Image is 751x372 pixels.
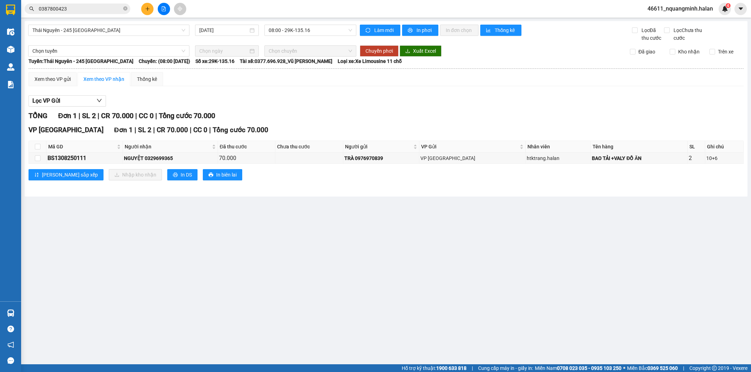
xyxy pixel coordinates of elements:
span: [PERSON_NAME] sắp xếp [42,171,98,179]
span: | [190,126,192,134]
td: BS1308250111 [46,153,123,164]
span: Thống kê [495,26,516,34]
span: In DS [181,171,192,179]
span: file-add [161,6,166,11]
button: aim [174,3,186,15]
span: close-circle [123,6,127,12]
th: Nhân viên [526,141,591,153]
button: In đơn chọn [440,25,478,36]
span: Kho nhận [675,48,702,56]
div: Xem theo VP nhận [83,75,124,83]
span: Cung cấp máy in - giấy in: [478,364,533,372]
img: icon-new-feature [722,6,728,12]
img: solution-icon [7,81,14,88]
span: copyright [712,366,717,371]
span: | [134,126,136,134]
div: 2 [689,154,704,162]
span: question-circle [7,326,14,332]
strong: 1900 633 818 [436,365,467,371]
span: | [153,126,155,134]
div: htktrang.halan [527,154,589,162]
span: Hỗ trợ kỹ thuật: [402,364,467,372]
div: Thống kê [137,75,157,83]
span: | [683,364,684,372]
button: downloadXuất Excel [400,45,442,57]
span: Người nhận [125,143,211,150]
strong: 0708 023 035 - 0935 103 250 [557,365,621,371]
span: Chọn chuyến [269,46,352,56]
span: printer [208,172,213,178]
span: Mã GD [48,143,115,150]
span: bar-chart [486,28,492,33]
input: Chọn ngày [199,47,248,55]
button: syncLàm mới [360,25,400,36]
span: plus [145,6,150,11]
span: CR 70.000 [157,126,188,134]
span: Đã giao [636,48,658,56]
span: sort-ascending [34,172,39,178]
button: sort-ascending[PERSON_NAME] sắp xếp [29,169,104,180]
th: Tên hàng [591,141,687,153]
span: Miền Nam [535,364,621,372]
span: 4 [727,3,729,8]
img: warehouse-icon [7,28,14,36]
button: printerIn DS [167,169,198,180]
th: Đã thu cước [218,141,275,153]
img: warehouse-icon [7,63,14,71]
button: downloadNhập kho nhận [109,169,162,180]
div: NGUYỆT 0329699365 [124,154,217,162]
span: In biên lai [216,171,237,179]
span: Tổng cước 70.000 [159,111,215,120]
span: Lọc Đã thu cước [639,26,664,42]
span: aim [177,6,182,11]
button: printerIn biên lai [203,169,242,180]
div: 70.000 [219,154,274,162]
button: file-add [158,3,170,15]
span: sync [365,28,371,33]
button: printerIn phơi [402,25,438,36]
span: Làm mới [374,26,395,34]
span: | [79,111,80,120]
sup: 4 [726,3,731,8]
span: SL 2 [138,126,151,134]
input: Tìm tên, số ĐT hoặc mã đơn [39,5,122,13]
b: Tuyến: Thái Nguyên - 245 [GEOGRAPHIC_DATA] [29,58,133,64]
span: Chọn tuyến [32,46,185,56]
span: 08:00 - 29K-135.16 [269,25,352,36]
span: VP [GEOGRAPHIC_DATA] [29,126,104,134]
button: Lọc VP Gửi [29,95,106,107]
span: SL 2 [82,111,96,120]
span: printer [173,172,178,178]
span: | [155,111,157,120]
button: plus [141,3,154,15]
span: close-circle [123,6,127,11]
div: Xem theo VP gửi [35,75,71,83]
span: TỔNG [29,111,48,120]
span: ⚪️ [623,367,625,370]
span: Tài xế: 0377.696.928_Vũ [PERSON_NAME] [240,57,332,65]
span: VP Gửi [421,143,518,150]
span: printer [408,28,414,33]
span: Tổng cước 70.000 [213,126,268,134]
span: Loại xe: Xe Limousine 11 chỗ [338,57,402,65]
span: Thái Nguyên - 245 Quang Trung [32,25,185,36]
span: down [96,98,102,103]
span: Chuyến: (08:00 [DATE]) [139,57,190,65]
img: warehouse-icon [7,46,14,53]
span: Lọc Chưa thu cước [671,26,712,42]
input: 13/08/2025 [199,26,248,34]
span: Xuất Excel [413,47,436,55]
div: BAO TẢI +VALY ĐỒ ĂN [592,154,686,162]
button: bar-chartThống kê [480,25,521,36]
span: 46611_nquangminh.halan [642,4,719,13]
span: Miền Bắc [627,364,678,372]
span: message [7,357,14,364]
span: | [472,364,473,372]
td: VP Bắc Sơn [419,153,526,164]
button: caret-down [734,3,747,15]
div: BS1308250111 [48,154,121,162]
span: CC 0 [139,111,154,120]
span: download [405,49,410,54]
span: caret-down [738,6,744,12]
span: CC 0 [193,126,207,134]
